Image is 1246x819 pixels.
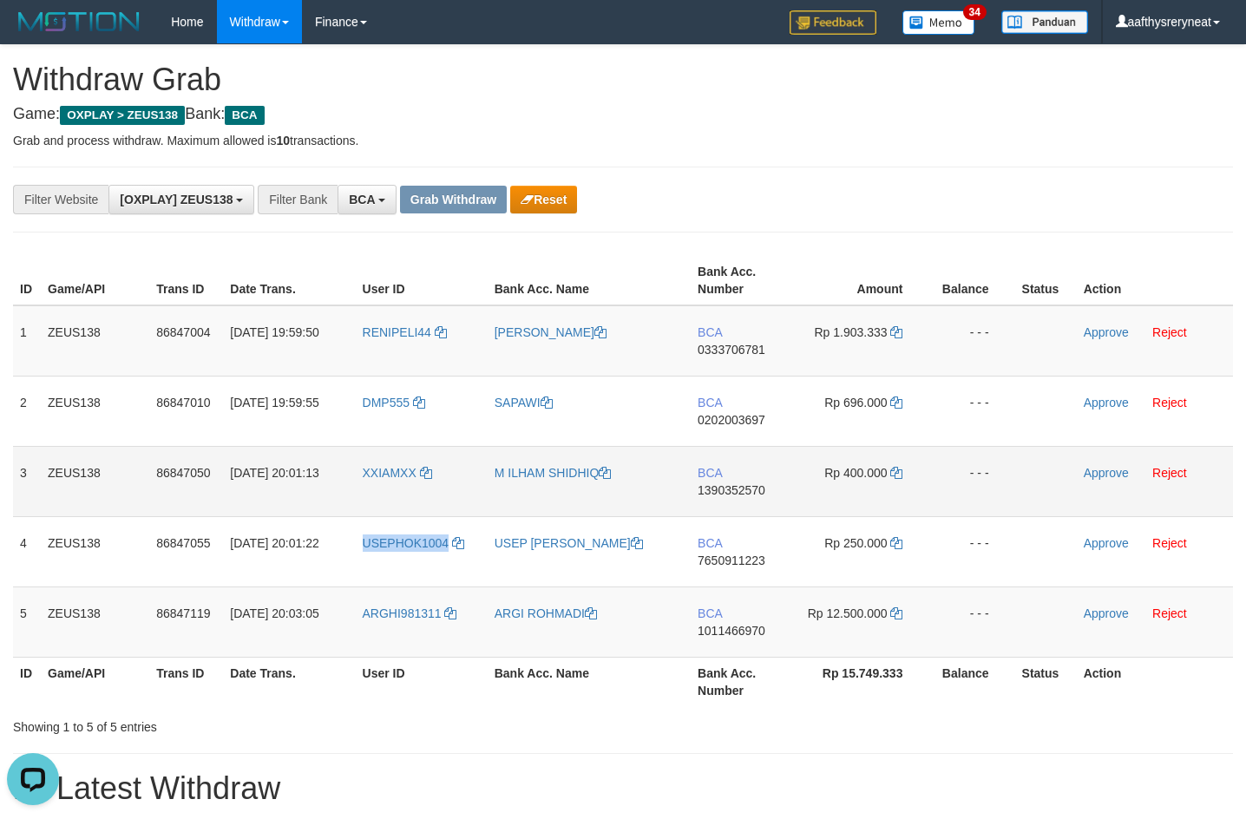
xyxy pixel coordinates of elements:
img: MOTION_logo.png [13,9,145,35]
th: Bank Acc. Number [691,657,799,706]
span: [OXPLAY] ZEUS138 [120,193,233,206]
td: - - - [928,586,1014,657]
span: BCA [225,106,264,125]
a: USEP [PERSON_NAME] [495,536,643,550]
span: RENIPELI44 [363,325,431,339]
span: BCA [698,466,722,480]
td: 3 [13,446,41,516]
span: 86847050 [156,466,210,480]
span: BCA [698,396,722,409]
span: [DATE] 20:01:13 [230,466,318,480]
span: [DATE] 19:59:55 [230,396,318,409]
th: Amount [799,256,928,305]
a: Approve [1084,325,1129,339]
button: [OXPLAY] ZEUS138 [108,185,254,214]
span: ARGHI981311 [363,606,442,620]
a: DMP555 [363,396,425,409]
span: XXIAMXX [363,466,416,480]
th: Balance [928,657,1014,706]
a: Copy 696000 to clipboard [890,396,902,409]
span: OXPLAY > ZEUS138 [60,106,185,125]
a: USEPHOK1004 [363,536,465,550]
h1: Withdraw Grab [13,62,1233,97]
th: Date Trans. [223,256,355,305]
td: ZEUS138 [41,376,149,446]
a: SAPAWI [495,396,553,409]
td: 4 [13,516,41,586]
a: [PERSON_NAME] [495,325,607,339]
h1: 15 Latest Withdraw [13,771,1233,806]
th: Status [1015,657,1077,706]
div: Filter Website [13,185,108,214]
div: Showing 1 to 5 of 5 entries [13,711,506,736]
span: Rp 250.000 [824,536,887,550]
td: ZEUS138 [41,516,149,586]
th: Bank Acc. Number [691,256,799,305]
div: Filter Bank [258,185,338,214]
span: Copy 1011466970 to clipboard [698,624,765,638]
th: Action [1077,657,1233,706]
span: Rp 696.000 [824,396,887,409]
a: Reject [1152,325,1187,339]
td: - - - [928,376,1014,446]
td: 2 [13,376,41,446]
a: Reject [1152,396,1187,409]
span: USEPHOK1004 [363,536,449,550]
a: Copy 250000 to clipboard [890,536,902,550]
a: XXIAMXX [363,466,432,480]
span: [DATE] 20:01:22 [230,536,318,550]
span: 86847055 [156,536,210,550]
h4: Game: Bank: [13,106,1233,123]
th: Action [1077,256,1233,305]
a: RENIPELI44 [363,325,447,339]
a: M ILHAM SHIDHIQ [495,466,612,480]
span: Rp 12.500.000 [808,606,888,620]
th: ID [13,256,41,305]
span: 86847119 [156,606,210,620]
th: Game/API [41,256,149,305]
th: Trans ID [149,657,223,706]
button: Grab Withdraw [400,186,507,213]
span: BCA [349,193,375,206]
button: BCA [338,185,397,214]
th: ID [13,657,41,706]
td: 5 [13,586,41,657]
span: 34 [963,4,987,20]
span: Copy 0202003697 to clipboard [698,413,765,427]
span: [DATE] 20:03:05 [230,606,318,620]
th: Trans ID [149,256,223,305]
span: Copy 1390352570 to clipboard [698,483,765,497]
th: User ID [356,256,488,305]
span: 86847004 [156,325,210,339]
img: Button%20Memo.svg [902,10,975,35]
span: 86847010 [156,396,210,409]
a: Copy 400000 to clipboard [890,466,902,480]
a: Approve [1084,466,1129,480]
td: - - - [928,446,1014,516]
button: Reset [510,186,577,213]
a: ARGI ROHMADI [495,606,597,620]
img: Feedback.jpg [790,10,876,35]
span: Copy 7650911223 to clipboard [698,554,765,567]
span: Rp 1.903.333 [814,325,887,339]
a: ARGHI981311 [363,606,457,620]
th: Rp 15.749.333 [799,657,928,706]
span: BCA [698,325,722,339]
p: Grab and process withdraw. Maximum allowed is transactions. [13,132,1233,149]
td: ZEUS138 [41,446,149,516]
a: Reject [1152,536,1187,550]
a: Reject [1152,466,1187,480]
a: Copy 12500000 to clipboard [890,606,902,620]
td: - - - [928,516,1014,586]
a: Approve [1084,536,1129,550]
th: Game/API [41,657,149,706]
span: DMP555 [363,396,410,409]
a: Reject [1152,606,1187,620]
span: [DATE] 19:59:50 [230,325,318,339]
span: BCA [698,606,722,620]
span: Copy 0333706781 to clipboard [698,343,765,357]
a: Approve [1084,396,1129,409]
span: Rp 400.000 [824,466,887,480]
th: Date Trans. [223,657,355,706]
td: ZEUS138 [41,586,149,657]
